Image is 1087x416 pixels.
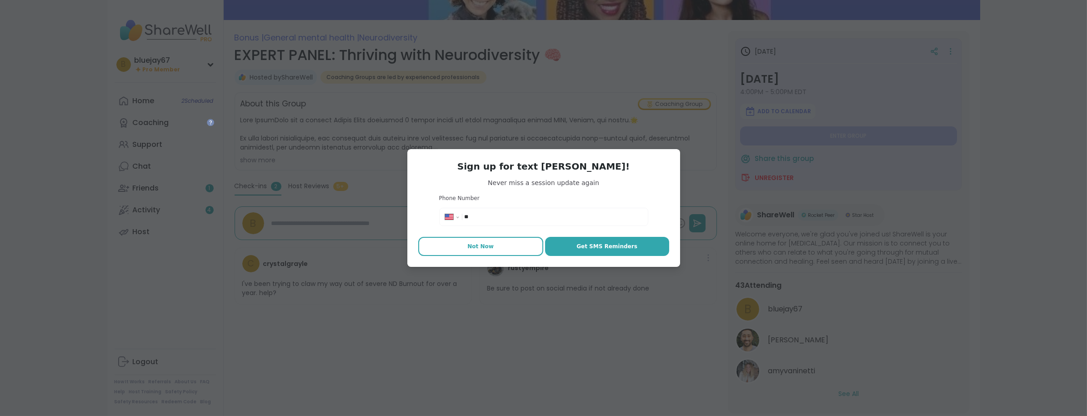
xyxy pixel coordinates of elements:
img: United States [445,214,453,220]
span: Not Now [467,242,494,251]
span: Get SMS Reminders [576,242,637,251]
button: Get SMS Reminders [545,237,669,256]
h3: Phone Number [439,195,648,202]
span: Never miss a session update again [418,178,669,187]
h3: Sign up for text [PERSON_NAME]! [418,160,669,173]
button: Not Now [418,237,543,256]
iframe: Spotlight [207,119,214,126]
